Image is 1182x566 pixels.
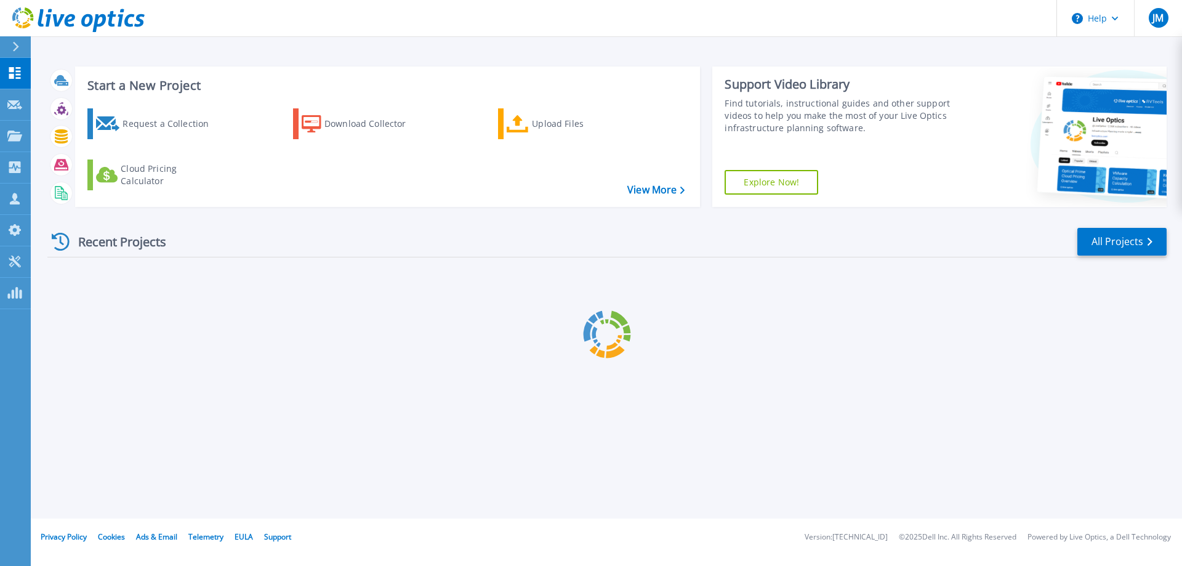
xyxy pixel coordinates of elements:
div: Find tutorials, instructional guides and other support videos to help you make the most of your L... [725,97,956,134]
div: Cloud Pricing Calculator [121,163,219,187]
span: JM [1152,13,1164,23]
a: Request a Collection [87,108,225,139]
a: Cloud Pricing Calculator [87,160,225,190]
a: Cookies [98,532,125,542]
li: Version: [TECHNICAL_ID] [805,533,888,541]
div: Upload Files [532,111,630,136]
a: Explore Now! [725,170,818,195]
div: Request a Collection [123,111,221,136]
a: Support [264,532,291,542]
div: Support Video Library [725,76,956,92]
li: Powered by Live Optics, a Dell Technology [1027,533,1171,541]
li: © 2025 Dell Inc. All Rights Reserved [899,533,1016,541]
div: Download Collector [324,111,423,136]
a: All Projects [1077,228,1167,256]
a: EULA [235,532,253,542]
a: Upload Files [498,108,635,139]
div: Recent Projects [47,227,183,257]
a: Privacy Policy [41,532,87,542]
h3: Start a New Project [87,79,685,92]
a: Telemetry [188,532,223,542]
a: Ads & Email [136,532,177,542]
a: View More [627,184,685,196]
a: Download Collector [293,108,430,139]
